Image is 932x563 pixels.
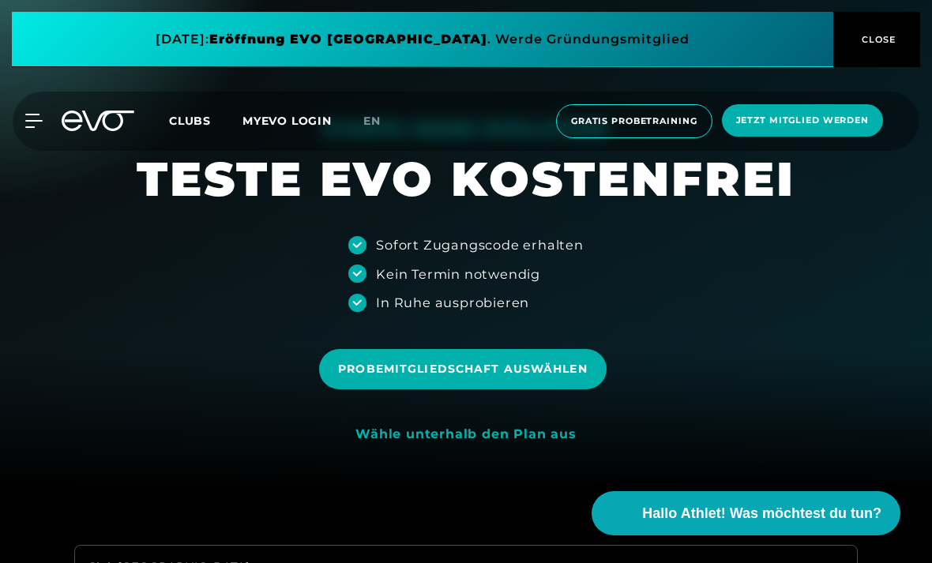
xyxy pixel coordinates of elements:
a: MYEVO LOGIN [242,114,332,128]
span: Probemitgliedschaft auswählen [338,361,587,377]
span: Hallo Athlet! Was möchtest du tun? [642,503,881,524]
span: Gratis Probetraining [571,114,697,128]
a: Clubs [169,113,242,128]
a: Gratis Probetraining [551,104,717,138]
button: CLOSE [833,12,920,67]
span: Clubs [169,114,211,128]
a: Jetzt Mitglied werden [717,104,888,138]
div: Wähle unterhalb den Plan aus [355,426,576,443]
span: Jetzt Mitglied werden [736,114,869,127]
div: Kein Termin notwendig [376,265,540,283]
span: en [363,114,381,128]
div: In Ruhe ausprobieren [376,293,529,312]
div: Sofort Zugangscode erhalten [376,235,584,254]
a: Probemitgliedschaft auswählen [319,337,612,401]
a: en [363,112,400,130]
span: CLOSE [858,32,896,47]
button: Hallo Athlet! Was möchtest du tun? [592,491,900,535]
h1: TESTE EVO KOSTENFREI [137,148,795,210]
